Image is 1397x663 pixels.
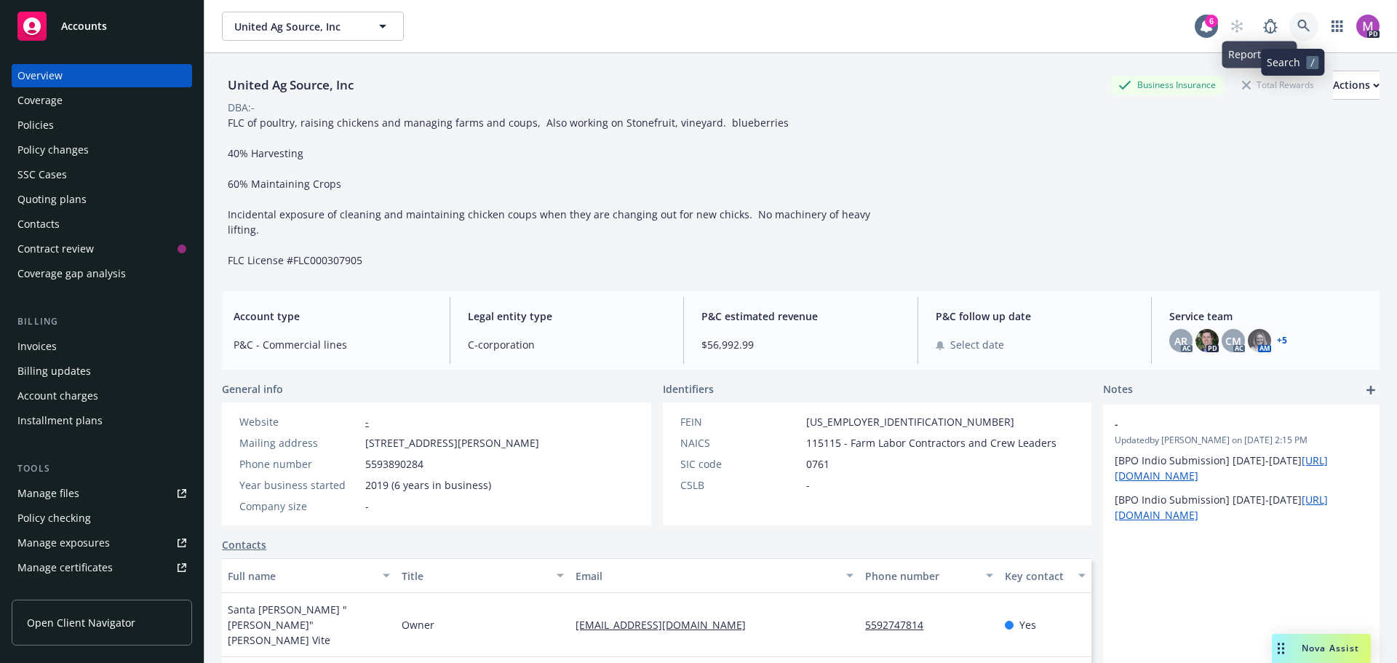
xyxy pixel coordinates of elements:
a: Manage files [12,482,192,505]
div: Year business started [239,477,359,493]
span: C-corporation [468,337,666,352]
span: P&C - Commercial lines [234,337,432,352]
span: Service team [1169,309,1368,324]
span: Select date [950,337,1004,352]
div: United Ag Source, Inc [222,76,359,95]
div: DBA: - [228,100,255,115]
div: Coverage [17,89,63,112]
div: Manage exposures [17,531,110,555]
div: Account charges [17,384,98,408]
div: Policy checking [17,507,91,530]
div: FEIN [680,414,800,429]
a: Contacts [12,213,192,236]
div: Full name [228,568,374,584]
div: Manage files [17,482,79,505]
a: Coverage [12,89,192,112]
div: Mailing address [239,435,359,450]
span: AR [1174,333,1187,349]
a: Installment plans [12,409,192,432]
div: Overview [17,64,63,87]
a: Manage BORs [12,581,192,604]
a: Invoices [12,335,192,358]
div: CSLB [680,477,800,493]
span: Owner [402,617,434,632]
button: Phone number [859,558,998,593]
a: Contract review [12,237,192,261]
a: Manage certificates [12,556,192,579]
span: - [1115,416,1330,432]
p: [BPO Indio Submission] [DATE]-[DATE] [1115,453,1368,483]
div: Billing [12,314,192,329]
div: Title [402,568,548,584]
div: Actions [1333,71,1380,99]
a: Billing updates [12,360,192,383]
a: SSC Cases [12,163,192,186]
a: Overview [12,64,192,87]
div: -Updatedby [PERSON_NAME] on [DATE] 2:15 PM[BPO Indio Submission] [DATE]-[DATE][URL][DOMAIN_NAME][... [1103,405,1380,534]
a: Policy changes [12,138,192,162]
span: 2019 (6 years in business) [365,477,491,493]
a: 5592747814 [865,618,935,632]
div: Invoices [17,335,57,358]
div: NAICS [680,435,800,450]
a: Search [1289,12,1318,41]
div: Contract review [17,237,94,261]
button: United Ag Source, Inc [222,12,404,41]
span: General info [222,381,283,397]
div: Phone number [239,456,359,472]
div: Email [576,568,837,584]
a: Contacts [222,537,266,552]
a: Policy checking [12,507,192,530]
div: Manage certificates [17,556,113,579]
span: Account type [234,309,432,324]
a: Start snowing [1222,12,1251,41]
span: Santa [PERSON_NAME] "[PERSON_NAME]" [PERSON_NAME] Vite [228,602,390,648]
div: SSC Cases [17,163,67,186]
span: [STREET_ADDRESS][PERSON_NAME] [365,435,539,450]
div: Total Rewards [1235,76,1321,94]
div: Contacts [17,213,60,236]
div: Installment plans [17,409,103,432]
span: CM [1225,333,1241,349]
span: FLC of poultry, raising chickens and managing farms and coups, Also working on Stonefruit, vineya... [228,116,873,267]
span: Identifiers [663,381,714,397]
a: Quoting plans [12,188,192,211]
div: Drag to move [1272,634,1290,663]
div: Manage BORs [17,581,86,604]
button: Email [570,558,859,593]
a: +5 [1277,336,1287,345]
a: Account charges [12,384,192,408]
span: - [806,477,810,493]
a: - [365,415,369,429]
a: add [1362,381,1380,399]
span: Accounts [61,20,107,32]
button: Key contact [999,558,1091,593]
div: Company size [239,499,359,514]
p: [BPO Indio Submission] [DATE]-[DATE] [1115,492,1368,523]
button: Title [396,558,570,593]
span: [US_EMPLOYER_IDENTIFICATION_NUMBER] [806,414,1014,429]
div: Policy changes [17,138,89,162]
span: $56,992.99 [701,337,900,352]
span: - [365,499,369,514]
span: Manage exposures [12,531,192,555]
a: Report a Bug [1256,12,1285,41]
a: Accounts [12,6,192,47]
span: Updated by [PERSON_NAME] on [DATE] 2:15 PM [1115,434,1368,447]
a: Policies [12,114,192,137]
div: Coverage gap analysis [17,262,126,285]
span: Yes [1019,617,1036,632]
div: Quoting plans [17,188,87,211]
button: Nova Assist [1272,634,1371,663]
a: Coverage gap analysis [12,262,192,285]
div: 6 [1205,15,1218,28]
span: United Ag Source, Inc [234,19,360,34]
div: Tools [12,461,192,476]
span: Legal entity type [468,309,666,324]
div: Website [239,414,359,429]
span: Open Client Navigator [27,615,135,630]
span: Nova Assist [1302,642,1359,654]
img: photo [1195,329,1219,352]
span: P&C estimated revenue [701,309,900,324]
div: Billing updates [17,360,91,383]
